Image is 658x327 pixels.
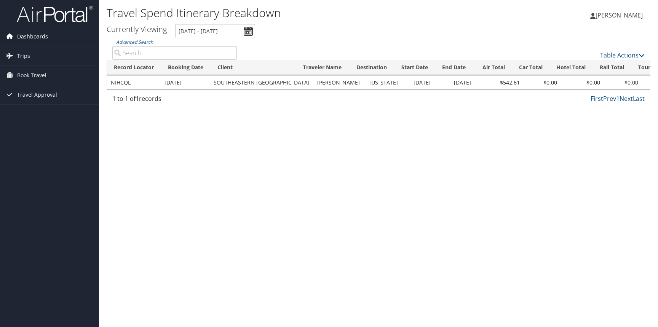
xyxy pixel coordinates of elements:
input: [DATE] - [DATE] [175,24,255,38]
td: [US_STATE] [366,76,410,89]
span: [PERSON_NAME] [596,11,643,19]
h1: Travel Spend Itinerary Breakdown [107,5,469,21]
a: Advanced Search [116,39,153,45]
td: $0.00 [604,76,642,89]
a: First [591,94,603,103]
span: Dashboards [17,27,48,46]
td: [DATE] [410,76,450,89]
th: Start Date: activate to sort column ascending [394,60,435,75]
a: Next [620,94,633,103]
th: Destination: activate to sort column ascending [350,60,394,75]
th: Air Total: activate to sort column ascending [475,60,512,75]
div: 1 to 1 of records [112,94,237,107]
h3: Currently Viewing [107,24,167,34]
img: airportal-logo.png [17,5,93,23]
a: Prev [603,94,616,103]
span: Travel Approval [17,85,57,104]
input: Advanced Search [112,46,237,60]
span: Trips [17,46,30,65]
th: Record Locator: activate to sort column ascending [107,60,161,75]
th: End Date: activate to sort column ascending [435,60,475,75]
a: 1 [616,94,620,103]
td: [PERSON_NAME] [313,76,366,89]
a: Last [633,94,645,103]
th: Rail Total: activate to sort column ascending [593,60,631,75]
a: Table Actions [600,51,645,59]
td: [DATE] [450,76,487,89]
th: Traveler Name: activate to sort column ascending [296,60,350,75]
td: $0.00 [524,76,561,89]
th: Hotel Total: activate to sort column ascending [549,60,593,75]
td: [DATE] [161,76,210,89]
td: $0.00 [561,76,604,89]
th: Car Total: activate to sort column ascending [512,60,549,75]
td: $542.61 [487,76,524,89]
td: SOUTHEASTERN [GEOGRAPHIC_DATA] [210,76,313,89]
th: Client: activate to sort column ascending [211,60,296,75]
a: [PERSON_NAME] [590,4,650,27]
span: 1 [136,94,139,103]
th: Booking Date: activate to sort column ascending [161,60,211,75]
span: Book Travel [17,66,46,85]
td: NIHCQL [107,76,161,89]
